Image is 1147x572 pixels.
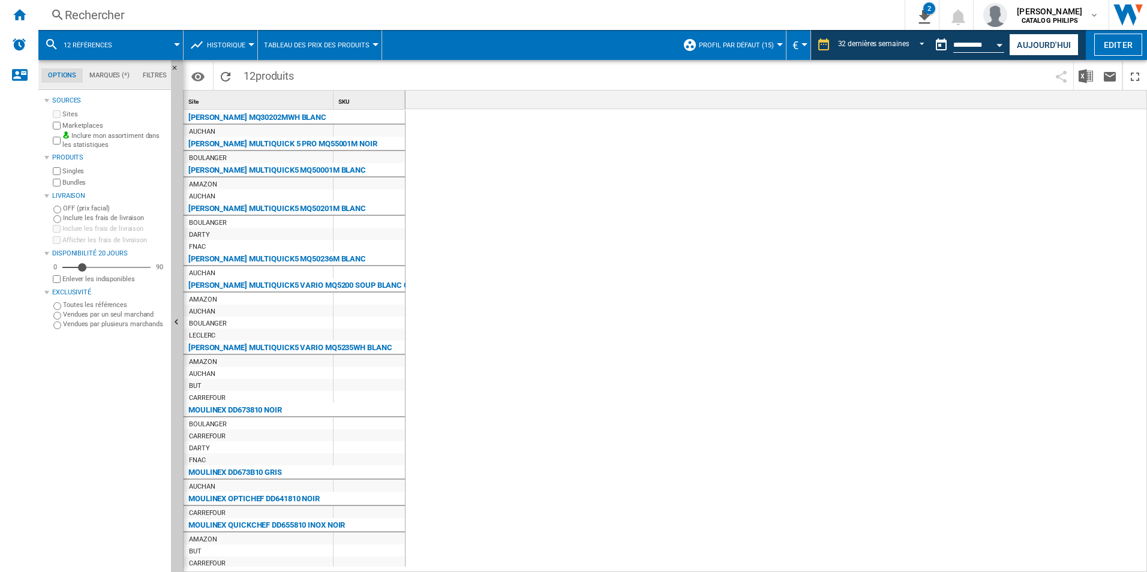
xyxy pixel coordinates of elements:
[838,40,909,48] div: 32 dernières semaines
[188,341,392,355] div: [PERSON_NAME] MULTIQUICK5 VARIO MQ5235WH BLANC
[189,241,206,253] div: FNAC
[792,30,804,60] button: €
[52,153,166,162] div: Produits
[264,30,376,60] button: Tableau des prix des produits
[53,312,61,320] input: Vendues par un seul marchand
[53,122,61,130] input: Marketplaces
[189,546,202,558] div: BUT
[189,152,227,164] div: BOULANGER
[63,213,166,222] label: Inclure les frais de livraison
[1074,62,1098,90] button: Télécharger au format Excel
[189,507,226,519] div: CARREFOUR
[336,91,405,109] div: SKU Sort None
[188,110,326,125] div: [PERSON_NAME] MQ30202MWH BLANC
[786,30,811,60] md-menu: Currency
[214,62,238,90] button: Recharger
[136,68,173,83] md-tab-item: Filtres
[188,465,282,480] div: MOULINEX DD673B10 GRIS
[189,318,227,330] div: BOULANGER
[62,131,70,139] img: mysite-bg-18x18.png
[792,39,798,52] span: €
[64,30,124,60] button: 12 références
[1098,62,1122,90] button: Envoyer ce rapport par email
[62,236,166,245] label: Afficher les frais de livraison
[53,110,61,118] input: Sites
[62,224,166,233] label: Inclure les frais de livraison
[207,41,245,49] span: Historique
[189,330,215,342] div: LECLERC
[238,62,300,87] span: 12
[189,368,215,380] div: AUCHAN
[53,215,61,223] input: Inclure les frais de livraison
[1009,34,1079,56] button: Aujourd'hui
[190,30,251,60] div: Historique
[188,403,282,417] div: MOULINEX DD673810 NOIR
[83,68,136,83] md-tab-item: Marques (*)
[62,275,166,284] label: Enlever les indisponibles
[50,263,60,272] div: 0
[989,32,1011,54] button: Open calendar
[63,300,166,309] label: Toutes les références
[53,321,61,329] input: Vendues par plusieurs marchands
[62,167,166,176] label: Singles
[188,278,406,293] div: [PERSON_NAME] MULTIQUICK5 VARIO MQ5200 SOUP BLANC GRIS
[188,98,199,105] span: Site
[62,178,166,187] label: Bundles
[52,249,166,258] div: Disponibilité 20 Jours
[52,288,166,297] div: Exclusivité
[1049,62,1073,90] button: Partager ce bookmark avec d'autres
[189,294,217,306] div: AMAZON
[188,252,366,266] div: [PERSON_NAME] MULTIQUICK5 MQ50236M BLANC
[62,261,151,273] md-slider: Disponibilité
[186,91,333,109] div: Site Sort None
[189,392,226,404] div: CARREFOUR
[188,163,366,177] div: [PERSON_NAME] MULTIQUICK5 MQ50001M BLANC
[189,534,217,546] div: AMAZON
[189,481,215,493] div: AUCHAN
[65,7,873,23] div: Rechercher
[1022,17,1078,25] b: CATALOG PHILIPS
[189,558,226,570] div: CARREFOUR
[1094,34,1142,56] button: Editer
[53,302,61,310] input: Toutes les références
[983,3,1007,27] img: profile.jpg
[929,33,953,57] button: md-calendar
[189,380,202,392] div: BUT
[188,137,377,151] div: [PERSON_NAME] MULTIQUICK 5 PRO MQ55001M NOIR
[63,310,166,319] label: Vendues par un seul marchand
[1017,5,1082,17] span: [PERSON_NAME]
[63,204,166,213] label: OFF (prix facial)
[44,30,177,60] div: 12 références
[188,201,366,216] div: [PERSON_NAME] MULTIQUICK5 MQ50201M BLANC
[189,454,206,466] div: FNAC
[53,275,61,283] input: Afficher les frais de livraison
[64,41,112,49] span: 12 références
[41,68,83,83] md-tab-item: Options
[188,492,320,506] div: MOULINEX OPTICHEF DD641810 NOIR
[256,70,294,82] span: produits
[189,229,210,241] div: DARTY
[52,96,166,106] div: Sources
[264,41,370,49] span: Tableau des prix des produits
[338,98,350,105] span: SKU
[153,263,166,272] div: 90
[699,41,774,49] span: Profil par défaut (15)
[52,191,166,201] div: Livraison
[186,91,333,109] div: Sort None
[189,442,210,454] div: DARTY
[189,356,217,368] div: AMAZON
[186,65,210,87] button: Options
[1079,69,1093,83] img: excel-24x24.png
[188,518,345,532] div: MOULINEX QUICKCHEF DD655810 INOX NOIR
[189,126,215,138] div: AUCHAN
[53,236,61,244] input: Afficher les frais de livraison
[53,225,61,233] input: Inclure les frais de livraison
[12,37,26,52] img: alerts-logo.svg
[62,131,166,150] label: Inclure mon assortiment dans les statistiques
[63,320,166,329] label: Vendues par plusieurs marchands
[189,179,217,191] div: AMAZON
[189,306,215,318] div: AUCHAN
[336,91,405,109] div: Sort None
